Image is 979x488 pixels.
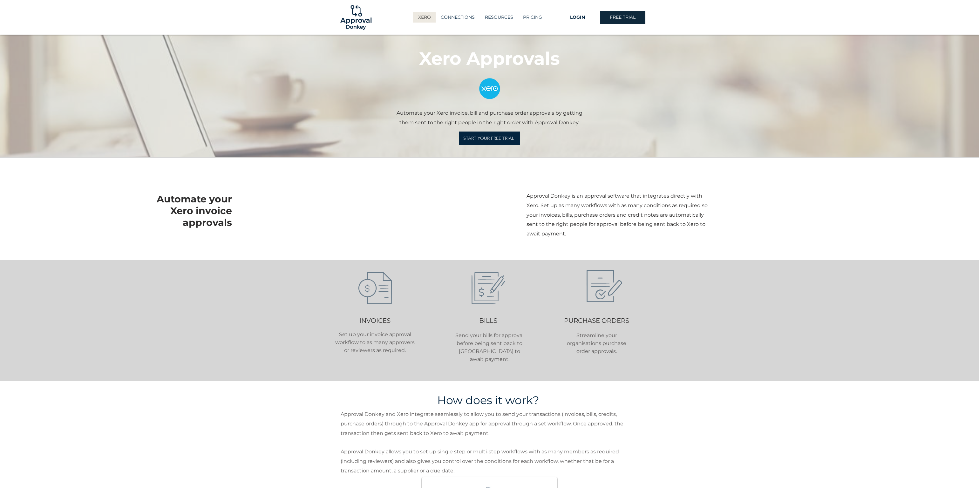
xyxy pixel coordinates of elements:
a: FREE TRIAL [600,11,645,24]
span: LOGIN [570,14,585,21]
span: Send your bills for approval before being sent back to [GEOGRAPHIC_DATA] to await payment. [455,332,524,362]
span: Approval Donkey is an approval software that integrates directly with Xero. Set up as many workfl... [527,193,708,237]
span: BILLS [479,317,497,324]
img: Logo-01.png [339,0,373,35]
span: Automate your Xero invoice approvals [157,193,232,228]
img: Logo - Blue.png [470,69,509,108]
nav: Site [405,12,555,23]
span: Approval Donkey and Xero integrate seamlessly to allow you to send your transactions (invoices, b... [341,411,623,436]
span: Approval Donkey allows you to set up single step or multi-step workflows with as many members as ... [341,449,619,474]
span: INVOICES [359,317,391,324]
p: PRICING [520,12,545,23]
a: START YOUR FREE TRIAL [459,132,520,145]
div: RESOURCES [480,12,518,23]
a: CONNECTIONS [436,12,480,23]
span: FREE TRIAL [610,14,636,21]
p: XERO [415,12,434,23]
span: Xero Approvals [419,48,560,69]
p: CONNECTIONS [438,12,478,23]
p: RESOURCES [482,12,516,23]
span: START YOUR FREE TRIAL [463,135,514,141]
span: How does it work? [437,393,539,407]
a: LOGIN [555,11,600,24]
a: PRICING [518,12,547,23]
span: Automate your Xero invoice, bill and purchase order approvals by getting them sent to the right p... [397,110,582,125]
a: XERO [413,12,436,23]
span: Set up your invoice approval workflow to as many approvers or reviewers as required. [335,331,415,353]
span: Streamline your organisations purchase order approvals. [567,332,626,354]
span: PURCHASE ORDERS [564,317,629,324]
